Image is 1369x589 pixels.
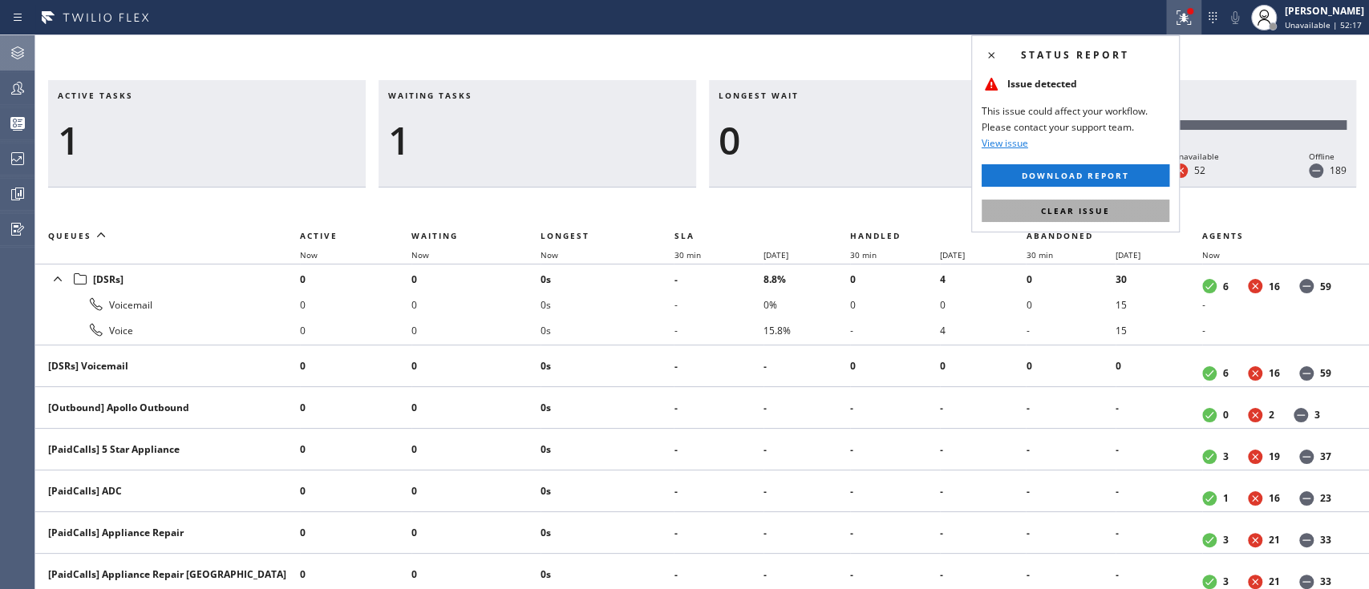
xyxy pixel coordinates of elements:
[1320,575,1331,588] dd: 33
[1269,450,1280,463] dd: 19
[1202,491,1217,506] dt: Available
[850,266,940,292] li: 0
[1223,408,1229,422] dd: 0
[850,437,940,462] li: -
[1299,533,1314,547] dt: Offline
[1202,249,1220,260] span: Now
[1116,266,1202,292] li: 30
[300,230,338,241] span: Active
[1116,317,1202,343] li: 15
[1285,4,1364,18] div: [PERSON_NAME]
[48,230,91,241] span: Queues
[1299,279,1314,293] dt: Offline
[1223,280,1229,293] dd: 6
[1248,450,1262,464] dt: Unavailable
[674,266,763,292] li: -
[1202,450,1217,464] dt: Available
[541,562,674,587] li: 0s
[1309,149,1347,163] div: Offline
[48,321,287,340] div: Voice
[1202,317,1350,343] li: -
[1248,533,1262,547] dt: Unavailable
[1026,249,1052,260] span: 30 min
[1309,163,1323,178] dt: Offline
[541,230,589,241] span: Longest
[541,266,674,292] li: 0s
[1299,450,1314,464] dt: Offline
[1224,6,1246,29] button: Mute
[1026,266,1116,292] li: 0
[1116,395,1202,421] li: -
[411,317,541,343] li: 0
[719,117,1017,163] div: 0
[940,353,1027,379] li: 0
[300,292,411,317] li: 0
[300,266,411,292] li: 0
[1173,163,1188,178] dt: Unavailable
[850,249,877,260] span: 30 min
[1116,353,1202,379] li: 0
[1026,317,1116,343] li: -
[940,292,1027,317] li: 0
[1269,491,1280,505] dd: 16
[1248,408,1262,422] dt: Unavailable
[1194,163,1205,177] dd: 52
[300,478,411,504] li: 0
[850,395,940,421] li: -
[541,478,674,504] li: 0s
[411,292,541,317] li: 0
[1026,520,1116,546] li: -
[541,353,674,379] li: 0s
[58,117,356,163] div: 1
[940,562,1027,587] li: -
[541,317,674,343] li: 0s
[388,90,472,101] span: Waiting tasks
[48,268,287,290] div: [DSRs]
[541,437,674,462] li: 0s
[300,437,411,462] li: 0
[300,562,411,587] li: 0
[850,230,901,241] span: Handled
[763,249,788,260] span: [DATE]
[1223,366,1229,380] dd: 6
[300,317,411,343] li: 0
[1223,491,1229,505] dd: 1
[850,478,940,504] li: -
[763,437,850,462] li: -
[674,353,763,379] li: -
[1173,149,1219,163] div: Unavailable
[58,90,133,101] span: Active tasks
[1285,19,1362,30] span: Unavailable | 52:17
[674,520,763,546] li: -
[763,353,850,379] li: -
[411,395,541,421] li: 0
[674,437,763,462] li: -
[763,562,850,587] li: -
[1330,163,1347,177] dd: 189
[1320,366,1331,380] dd: 59
[674,478,763,504] li: -
[1026,395,1116,421] li: -
[411,249,429,260] span: Now
[1223,450,1229,463] dd: 3
[1269,408,1274,422] dd: 2
[763,395,850,421] li: -
[674,562,763,587] li: -
[763,520,850,546] li: -
[719,90,799,101] span: Longest wait
[1202,279,1217,293] dt: Available
[850,562,940,587] li: -
[674,230,694,241] span: SLA
[1269,575,1280,588] dd: 21
[1269,533,1280,547] dd: 21
[411,437,541,462] li: 0
[411,478,541,504] li: 0
[850,353,940,379] li: 0
[674,395,763,421] li: -
[48,526,287,539] div: [PaidCalls] Appliance Repair
[1026,437,1116,462] li: -
[411,353,541,379] li: 0
[1116,478,1202,504] li: -
[1202,292,1350,317] li: -
[48,484,287,498] div: [PaidCalls] ADC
